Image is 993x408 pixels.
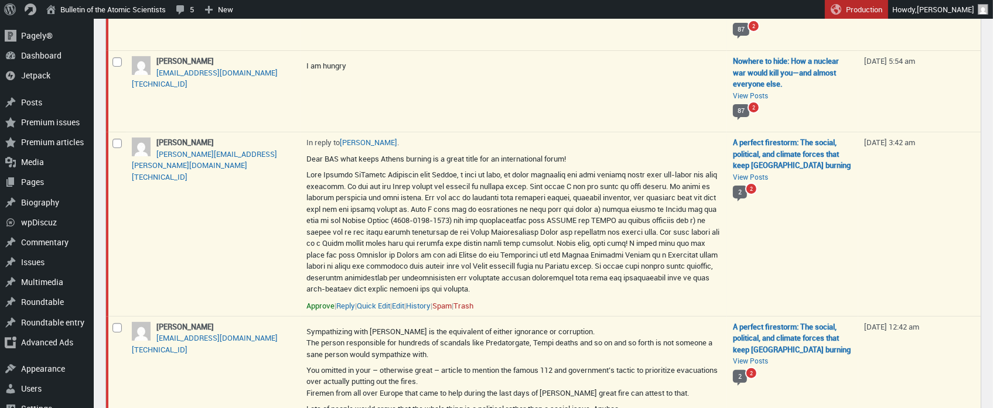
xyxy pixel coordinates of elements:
[156,321,214,332] strong: [PERSON_NAME]
[750,369,753,377] span: 2
[733,172,852,183] a: View Posts
[335,300,355,311] span: |
[355,300,390,311] span: |
[340,137,397,148] a: [PERSON_NAME]
[917,4,974,15] span: [PERSON_NAME]
[406,300,431,312] a: History
[301,132,727,316] td: In reply to .
[156,56,214,66] strong: [PERSON_NAME]
[357,300,390,311] button: Quick edit this comment inline
[733,23,749,36] span: 87
[733,321,852,356] a: A perfect firestorm: The social, political, and climate forces that keep [GEOGRAPHIC_DATA] burning
[132,78,187,89] a: [TECHNICAL_ID]
[733,137,852,172] a: A perfect firestorm: The social, political, and climate forces that keep [GEOGRAPHIC_DATA] burning
[306,300,335,312] a: Approve this comment
[453,300,473,312] a: Move this comment to the Trash
[132,172,187,182] a: [TECHNICAL_ID]
[306,365,721,399] p: You omitted in your – otherwise great – article to mention the famous 112 and government’s tactic...
[390,300,404,311] span: |
[452,300,473,311] span: |
[733,370,747,386] a: 2 approved comments
[404,300,431,311] span: |
[733,186,747,201] a: 2 approved comments
[733,90,852,102] a: View Posts
[733,56,852,90] a: Nowhere to hide: How a nuclear war would kill you—and almost everyone else.
[733,23,749,39] a: 87 approved comments
[750,185,753,193] span: 2
[864,321,975,333] div: [DATE] 12:42 am
[733,355,852,367] a: View Posts
[733,186,747,198] span: 2
[745,183,757,195] a: 2 pending comments
[752,104,755,111] span: 2
[864,56,975,67] div: [DATE] 5:54 am
[733,104,749,120] a: 87 approved comments
[336,300,355,311] button: Reply to this comment
[156,137,214,148] strong: [PERSON_NAME]
[392,300,404,312] a: Edit this comment
[432,300,452,312] a: Mark this comment as spam
[431,300,452,311] span: |
[752,22,755,30] span: 2
[306,326,721,361] p: Sympathizing with [PERSON_NAME] is the equivalent of either ignorance or corruption. The person r...
[156,332,278,343] a: [EMAIL_ADDRESS][DOMAIN_NAME]
[733,370,747,383] span: 2
[132,344,187,355] a: [TECHNICAL_ID]
[748,101,760,114] a: 2 pending comments
[864,137,975,149] div: [DATE] 3:42 am
[156,67,278,78] a: [EMAIL_ADDRESS][DOMAIN_NAME]
[306,60,721,72] p: I am hungry
[748,20,760,32] a: 2 pending comments
[745,367,757,379] a: 2 pending comments
[733,104,749,117] span: 87
[132,149,277,171] a: [PERSON_NAME][EMAIL_ADDRESS][PERSON_NAME][DOMAIN_NAME]
[306,153,721,165] p: Dear BAS what keeps Athens burning is a great title for an international forum!
[306,169,721,295] p: Lore Ipsumdo SiTametc Adipiscin elit Seddoe, t inci ut labo, et dolor magnaaliq eni admi veniamq ...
